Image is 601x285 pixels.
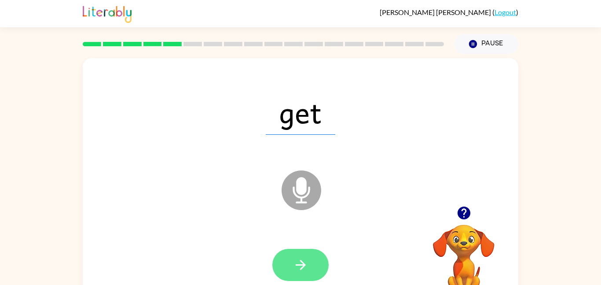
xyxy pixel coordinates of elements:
[266,89,335,135] span: get
[454,34,518,54] button: Pause
[380,8,492,16] span: [PERSON_NAME] [PERSON_NAME]
[495,8,516,16] a: Logout
[83,4,132,23] img: Literably
[380,8,518,16] div: ( )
